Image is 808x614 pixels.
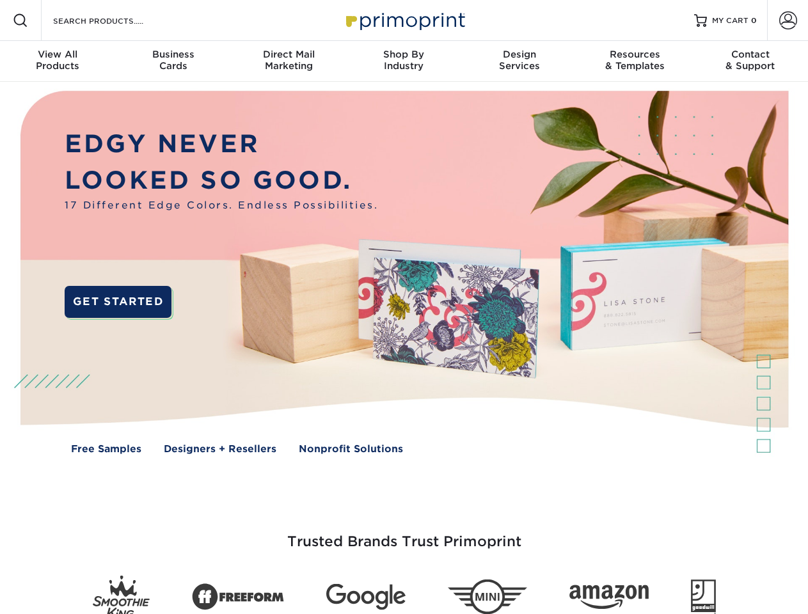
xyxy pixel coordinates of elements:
a: DesignServices [462,41,577,82]
a: Resources& Templates [577,41,692,82]
img: Primoprint [340,6,468,34]
div: Industry [346,49,461,72]
div: Cards [115,49,230,72]
a: GET STARTED [65,286,171,318]
a: BusinessCards [115,41,230,82]
span: Direct Mail [231,49,346,60]
input: SEARCH PRODUCTS..... [52,13,177,28]
span: Contact [693,49,808,60]
h3: Trusted Brands Trust Primoprint [30,503,779,565]
span: Resources [577,49,692,60]
img: Google [326,584,406,610]
span: Business [115,49,230,60]
span: Design [462,49,577,60]
a: Direct MailMarketing [231,41,346,82]
p: EDGY NEVER [65,126,378,162]
a: Designers + Resellers [164,442,276,457]
div: Services [462,49,577,72]
a: Shop ByIndustry [346,41,461,82]
span: 0 [751,16,757,25]
img: Goodwill [691,579,716,614]
span: MY CART [712,15,749,26]
p: LOOKED SO GOOD. [65,162,378,199]
div: Marketing [231,49,346,72]
a: Contact& Support [693,41,808,82]
img: Amazon [569,585,649,610]
a: Nonprofit Solutions [299,442,403,457]
span: Shop By [346,49,461,60]
div: & Support [693,49,808,72]
div: & Templates [577,49,692,72]
a: Free Samples [71,442,141,457]
span: 17 Different Edge Colors. Endless Possibilities. [65,198,378,213]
